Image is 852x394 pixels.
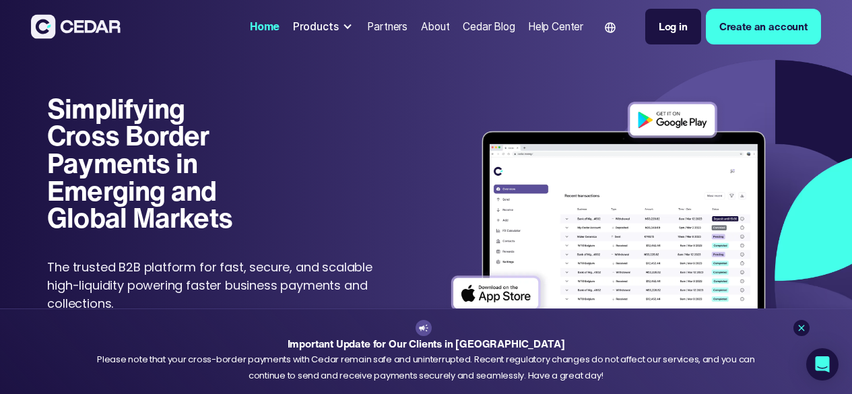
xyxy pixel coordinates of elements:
[416,12,455,41] a: About
[367,19,407,34] div: Partners
[645,9,701,44] a: Log in
[421,19,450,34] div: About
[47,95,253,232] h1: Simplifying Cross Border Payments in Emerging and Global Markets
[443,95,804,341] img: Dashboard of transactions
[605,22,616,33] img: world icon
[706,9,821,44] a: Create an account
[362,12,413,41] a: Partners
[250,19,280,34] div: Home
[457,12,520,41] a: Cedar Blog
[523,12,589,41] a: Help Center
[528,19,583,34] div: Help Center
[659,19,688,34] div: Log in
[288,13,360,40] div: Products
[244,12,285,41] a: Home
[463,19,515,34] div: Cedar Blog
[806,348,839,381] div: Open Intercom Messenger
[47,258,390,313] p: The trusted B2B platform for fast, secure, and scalable high-liquidity powering faster business p...
[293,19,339,34] div: Products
